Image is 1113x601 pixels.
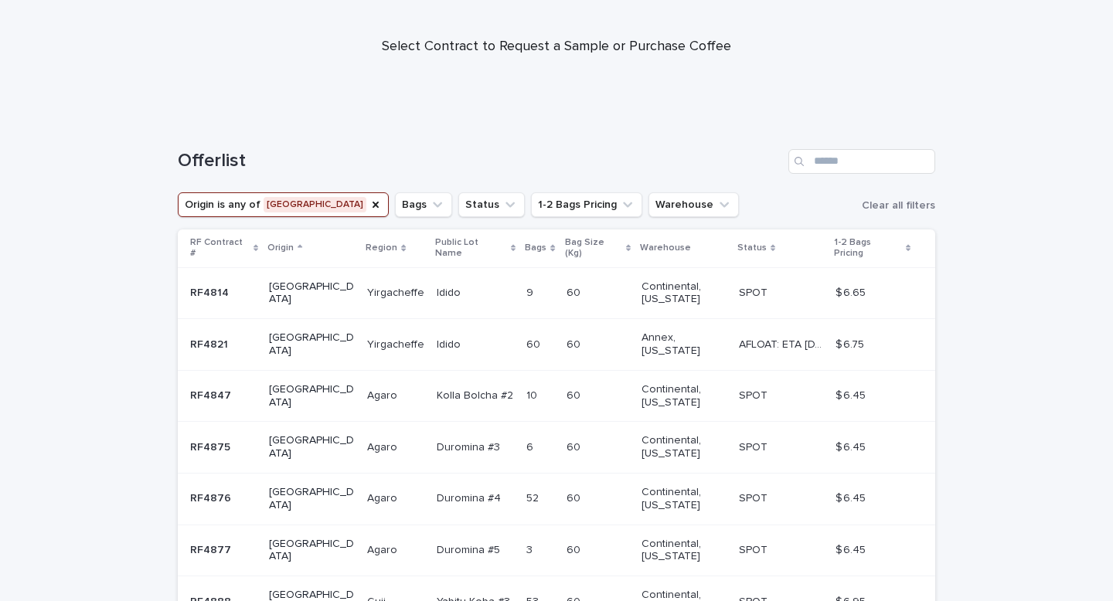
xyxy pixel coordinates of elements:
p: [GEOGRAPHIC_DATA] [269,434,355,460]
tr: RF4875RF4875 [GEOGRAPHIC_DATA]AgaroAgaro Duromina #3Duromina #3 66 6060 Continental, [US_STATE] S... [178,422,935,474]
p: 6 [526,438,536,454]
p: Select Contract to Request a Sample or Purchase Coffee [247,39,866,56]
button: Bags [395,192,452,217]
p: $ 6.45 [836,386,869,402]
p: SPOT [739,541,771,557]
p: 3 [526,541,536,557]
p: 60 [567,438,584,454]
p: Agaro [367,386,400,402]
p: RF4814 [190,284,232,300]
p: Region [366,239,397,256]
input: Search [788,149,935,174]
p: $ 6.45 [836,541,869,557]
span: Clear all filters [862,200,935,211]
p: $ 6.75 [836,335,867,351]
p: Yirgacheffe [367,284,427,300]
button: Clear all filters [856,194,935,217]
p: Duromina #4 [437,489,504,505]
p: [GEOGRAPHIC_DATA] [269,280,355,307]
p: Duromina #5 [437,541,503,557]
p: 60 [526,335,543,351]
p: [GEOGRAPHIC_DATA] [269,486,355,512]
p: [GEOGRAPHIC_DATA] [269,331,355,358]
p: 1-2 Bags Pricing [834,234,901,263]
p: Agaro [367,438,400,454]
p: $ 6.45 [836,438,869,454]
button: Origin [178,192,389,217]
p: 60 [567,489,584,505]
p: Idido [437,335,464,351]
p: Bags [525,239,546,256]
tr: RF4814RF4814 [GEOGRAPHIC_DATA]YirgacheffeYirgacheffe IdidoIdido 99 6060 Continental, [US_STATE] S... [178,267,935,319]
p: 52 [526,489,542,505]
p: RF Contract # [190,234,250,263]
p: [GEOGRAPHIC_DATA] [269,538,355,564]
p: Duromina #3 [437,438,503,454]
p: 10 [526,386,540,402]
h1: Offerlist [178,150,782,172]
p: 60 [567,284,584,300]
button: Status [458,192,525,217]
p: Origin [267,239,294,256]
p: SPOT [739,489,771,505]
p: Status [737,239,767,256]
p: RF4847 [190,386,234,402]
p: Bag Size (Kg) [565,234,622,263]
p: $ 6.65 [836,284,869,300]
p: SPOT [739,386,771,402]
p: AFLOAT: ETA 09-28-2025 [739,335,826,351]
p: 9 [526,284,536,300]
p: SPOT [739,438,771,454]
p: 60 [567,541,584,557]
p: Warehouse [640,239,691,256]
p: Kolla Bolcha #2 [437,386,516,402]
p: [GEOGRAPHIC_DATA] [269,383,355,409]
p: Agaro [367,541,400,557]
p: Yirgacheffe [367,335,427,351]
p: RF4876 [190,489,234,505]
p: RF4877 [190,541,234,557]
tr: RF4847RF4847 [GEOGRAPHIC_DATA]AgaroAgaro Kolla Bolcha #2Kolla Bolcha #2 1010 6060 Continental, [U... [178,370,935,422]
p: SPOT [739,284,771,300]
p: Agaro [367,489,400,505]
button: 1-2 Bags Pricing [531,192,642,217]
p: 60 [567,335,584,351]
button: Warehouse [648,192,739,217]
p: 60 [567,386,584,402]
tr: RF4821RF4821 [GEOGRAPHIC_DATA]YirgacheffeYirgacheffe IdidoIdido 6060 6060 Annex, [US_STATE] AFLOA... [178,319,935,371]
p: RF4821 [190,335,231,351]
tr: RF4876RF4876 [GEOGRAPHIC_DATA]AgaroAgaro Duromina #4Duromina #4 5252 6060 Continental, [US_STATE]... [178,473,935,525]
p: Public Lot Name [435,234,507,263]
p: $ 6.45 [836,489,869,505]
tr: RF4877RF4877 [GEOGRAPHIC_DATA]AgaroAgaro Duromina #5Duromina #5 33 6060 Continental, [US_STATE] S... [178,525,935,576]
p: RF4875 [190,438,233,454]
p: Idido [437,284,464,300]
